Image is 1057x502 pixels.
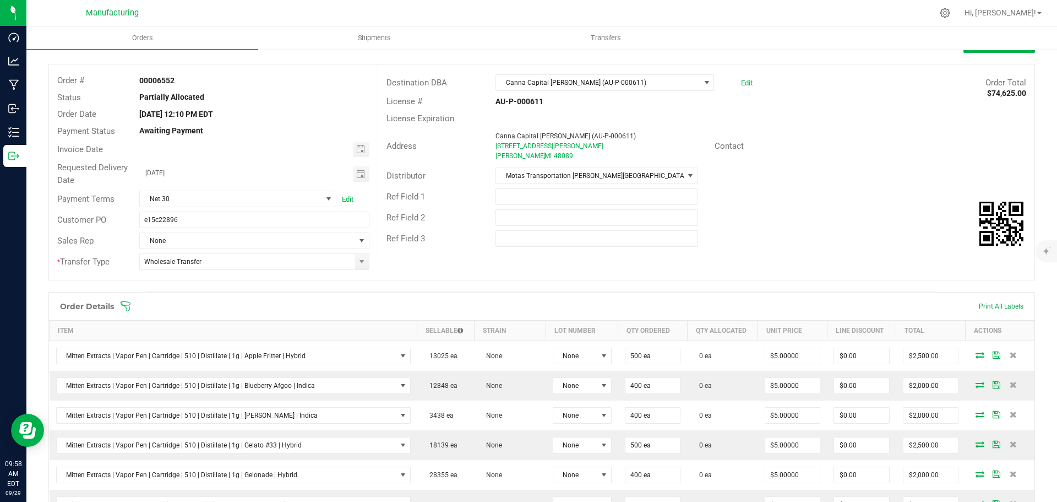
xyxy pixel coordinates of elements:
span: Save Order Detail [988,441,1005,447]
th: Qty Ordered [618,321,688,341]
span: 12848 ea [424,382,457,390]
span: Net 30 [140,191,322,207]
span: Save Order Detail [988,471,1005,477]
span: Orders [117,33,168,43]
span: 3438 ea [424,412,454,419]
input: 0 [625,378,680,393]
span: Order Date [57,109,96,119]
a: Orders [26,26,258,50]
input: 0 [765,378,820,393]
span: Toggle calendar [353,166,369,182]
input: 0 [765,408,820,423]
span: Address [386,141,417,151]
span: Status [57,93,81,102]
span: Save Order Detail [988,411,1005,418]
strong: [DATE] 12:10 PM EDT [139,110,213,118]
span: 0 ea [694,382,712,390]
span: None [553,408,597,423]
span: None [481,412,502,419]
th: Line Discount [827,321,896,341]
span: Toggle calendar [353,142,369,157]
input: 0 [765,438,820,453]
span: Customer PO [57,215,106,225]
span: None [481,471,502,479]
span: MI [544,152,552,160]
span: NO DATA FOUND [56,407,411,424]
span: License # [386,96,422,106]
span: Ref Field 2 [386,213,425,223]
span: Sales Rep [57,236,94,246]
inline-svg: Analytics [8,56,19,67]
strong: Partially Allocated [139,93,204,101]
span: Contact [715,141,744,151]
span: None [481,441,502,449]
span: Delete Order Detail [1005,352,1021,358]
input: 0 [834,378,889,393]
span: Payment Terms [57,194,115,204]
strong: 00006552 [139,76,175,85]
input: 0 [765,348,820,364]
span: Save Order Detail [988,381,1005,388]
span: Mitten Extracts | Vapor Pen | Cartridge | 510 | Distillate | 1g | Gelato #33 | Hybrid [57,438,396,453]
span: Manufacturing [86,8,139,18]
th: Qty Allocated [687,321,758,341]
qrcode: 00006552 [979,202,1023,246]
p: 09/29 [5,489,21,497]
span: Distributor [386,171,426,181]
th: Unit Price [758,321,827,341]
span: Payment Status [57,126,115,136]
input: 0 [834,348,889,364]
span: Delete Order Detail [1005,411,1021,418]
p: 09:58 AM EDT [5,459,21,489]
input: 0 [903,378,958,393]
th: Actions [965,321,1034,341]
span: Canna Capital [PERSON_NAME] (AU-P-000611) [495,132,636,140]
th: Sellable [417,321,475,341]
a: Edit [342,195,353,203]
span: License Expiration [386,114,454,123]
span: Transfers [576,33,636,43]
a: Shipments [258,26,490,50]
span: Requested Delivery Date [57,163,128,185]
inline-svg: Inventory [8,127,19,138]
input: 0 [834,467,889,483]
span: 28355 ea [424,471,457,479]
strong: AU-P-000611 [495,97,543,106]
iframe: Resource center [11,414,44,447]
input: 0 [903,438,958,453]
span: , [543,152,544,160]
span: Mitten Extracts | Vapor Pen | Cartridge | 510 | Distillate | 1g | Blueberry Afgoo | Indica [57,378,396,393]
span: None [481,352,502,360]
input: 0 [625,348,680,364]
span: Delete Order Detail [1005,441,1021,447]
inline-svg: Dashboard [8,32,19,43]
input: 0 [834,408,889,423]
a: Transfers [490,26,722,50]
span: Order Total [985,78,1026,88]
span: 13025 ea [424,352,457,360]
span: None [553,438,597,453]
input: 0 [834,438,889,453]
strong: $74,625.00 [987,89,1026,98]
span: Order # [57,75,84,85]
span: None [481,382,502,390]
span: 0 ea [694,441,712,449]
th: Total [896,321,966,341]
span: NO DATA FOUND [56,467,411,483]
span: NO DATA FOUND [56,377,411,394]
span: Mitten Extracts | Vapor Pen | Cartridge | 510 | Distillate | 1g | Gelonade | Hybrid [57,467,396,483]
inline-svg: Inbound [8,103,19,114]
span: Motas Transportation [PERSON_NAME][GEOGRAPHIC_DATA] (AU-ST-000137) [496,168,683,183]
span: 18139 ea [424,441,457,449]
span: Mitten Extracts | Vapor Pen | Cartridge | 510 | Distillate | 1g | [PERSON_NAME] | Indica [57,408,396,423]
span: Hi, [PERSON_NAME]! [965,8,1036,17]
inline-svg: Manufacturing [8,79,19,90]
span: [STREET_ADDRESS][PERSON_NAME] [495,142,603,150]
span: NO DATA FOUND [56,348,411,364]
strong: Awaiting Payment [139,126,203,135]
span: Shipments [343,33,406,43]
th: Lot Number [546,321,618,341]
span: [PERSON_NAME] [495,152,546,160]
span: Ref Field 3 [386,234,425,244]
input: 0 [625,408,680,423]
